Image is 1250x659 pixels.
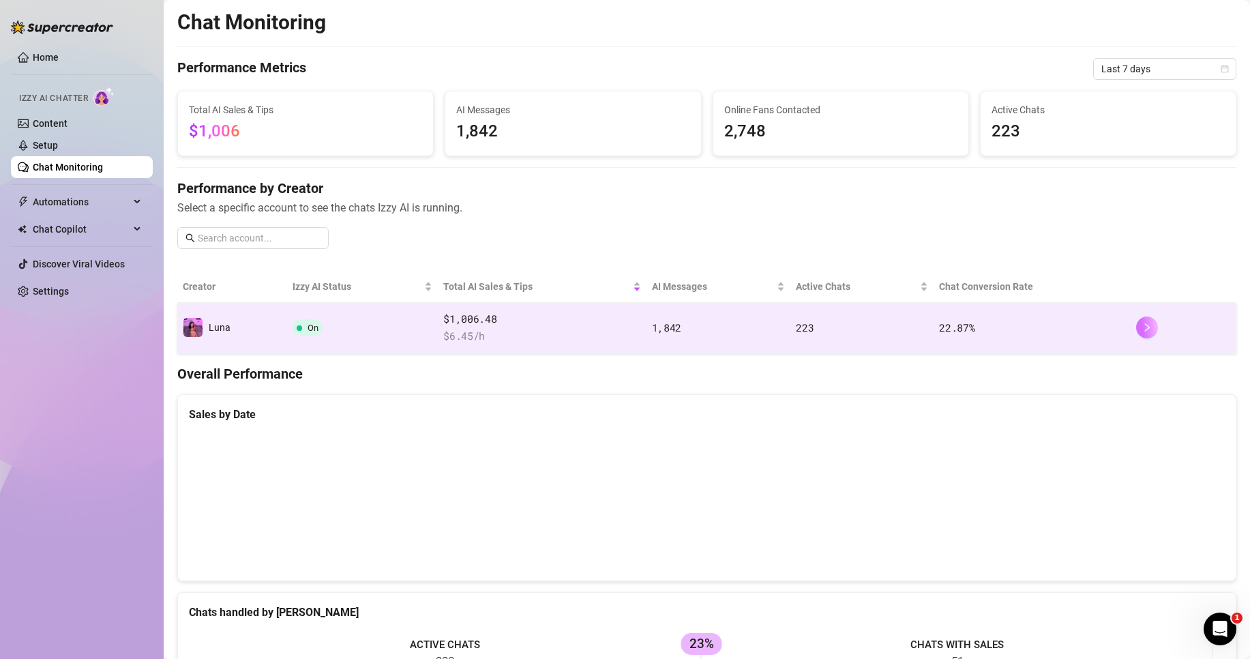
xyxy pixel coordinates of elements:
div: Sales by Date [189,406,1225,423]
span: AI Messages [652,279,775,294]
span: 2,748 [724,119,957,145]
div: Chats handled by [PERSON_NAME] [189,604,1225,621]
th: Izzy AI Status [287,271,438,303]
span: Total AI Sales & Tips [189,102,422,117]
img: AI Chatter [93,87,115,106]
span: AI Messages [456,102,689,117]
span: Online Fans Contacted [724,102,957,117]
span: $1,006.48 [443,311,640,327]
a: Setup [33,140,58,151]
h4: Overall Performance [177,364,1236,383]
th: Creator [177,271,287,303]
span: Select a specific account to see the chats Izzy AI is running. [177,199,1236,216]
span: On [308,323,318,333]
a: Home [33,52,59,63]
span: search [185,233,195,243]
a: Settings [33,286,69,297]
span: 1,842 [652,321,682,334]
iframe: Intercom live chat [1204,613,1236,645]
span: Chat Copilot [33,218,130,240]
img: Luna [183,318,203,337]
span: $1,006 [189,121,240,141]
span: 22.87 % [939,321,974,334]
h4: Performance by Creator [177,179,1236,198]
span: 1 [1232,613,1242,624]
span: Luna [209,322,230,333]
button: right [1136,317,1158,338]
img: Chat Copilot [18,224,27,234]
h4: Performance Metrics [177,58,306,80]
span: $ 6.45 /h [443,328,640,345]
span: Total AI Sales & Tips [443,279,629,294]
span: right [1142,323,1152,332]
span: Automations [33,191,130,213]
input: Search account... [198,231,321,246]
th: Chat Conversion Rate [934,271,1131,303]
span: Last 7 days [1101,59,1228,79]
th: Active Chats [790,271,934,303]
span: calendar [1221,65,1229,73]
span: 223 [796,321,814,334]
span: thunderbolt [18,196,29,207]
h2: Chat Monitoring [177,10,326,35]
span: Izzy AI Chatter [19,92,88,105]
th: Total AI Sales & Tips [438,271,646,303]
span: Active Chats [796,279,917,294]
img: logo-BBDzfeDw.svg [11,20,113,34]
a: Discover Viral Videos [33,259,125,269]
a: Content [33,118,68,129]
a: Chat Monitoring [33,162,103,173]
th: AI Messages [646,271,791,303]
span: 223 [992,119,1225,145]
span: Active Chats [992,102,1225,117]
span: Izzy AI Status [293,279,421,294]
span: 1,842 [456,119,689,145]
